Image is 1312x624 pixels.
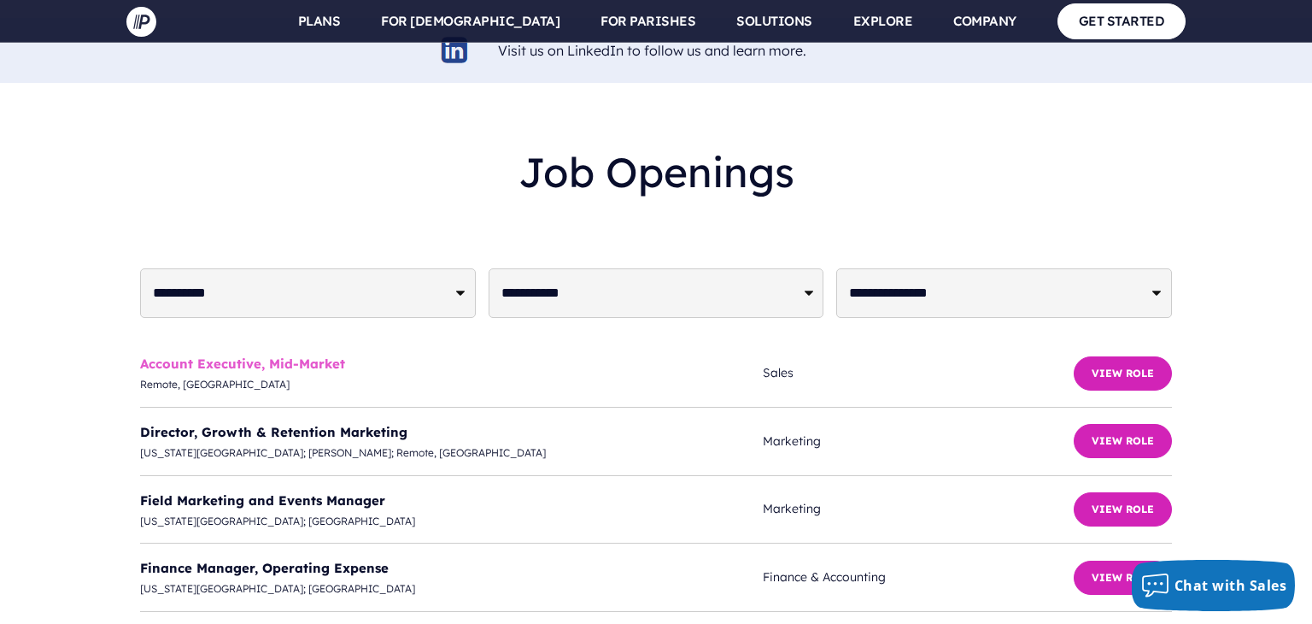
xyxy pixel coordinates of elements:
span: Sales [763,362,1074,384]
button: View Role [1074,356,1172,391]
a: Visit us on LinkedIn to follow us and learn more. [498,42,806,59]
span: Marketing [763,498,1074,520]
button: View Role [1074,561,1172,595]
span: [US_STATE][GEOGRAPHIC_DATA]; [PERSON_NAME]; Remote, [GEOGRAPHIC_DATA] [140,444,763,462]
span: Finance & Accounting [763,567,1074,588]
span: Marketing [763,431,1074,452]
span: Chat with Sales [1174,576,1287,595]
button: View Role [1074,492,1172,527]
span: [US_STATE][GEOGRAPHIC_DATA]; [GEOGRAPHIC_DATA] [140,512,763,531]
span: Remote, [GEOGRAPHIC_DATA] [140,375,763,394]
a: Director, Growth & Retention Marketing [140,424,407,440]
a: GET STARTED [1057,3,1186,38]
img: linkedin-logo [439,34,471,66]
a: Account Executive, Mid-Market [140,356,345,372]
button: View Role [1074,424,1172,458]
span: [US_STATE][GEOGRAPHIC_DATA]; [GEOGRAPHIC_DATA] [140,580,763,598]
h2: Job Openings [140,134,1172,210]
a: Field Marketing and Events Manager [140,492,385,509]
button: Chat with Sales [1132,560,1296,611]
a: Finance Manager, Operating Expense [140,560,389,576]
